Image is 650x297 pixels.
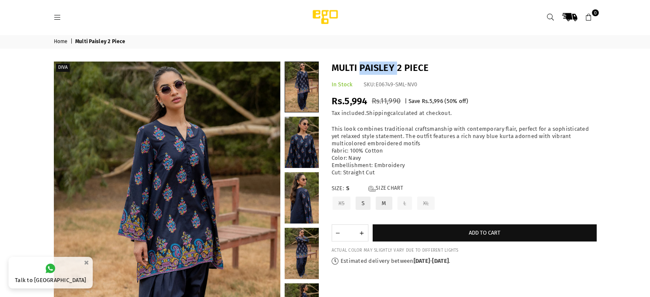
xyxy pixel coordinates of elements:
[332,95,368,107] span: Rs.5,994
[432,258,449,264] time: [DATE]
[332,248,597,253] div: ACTUAL COLOR MAY SLIGHTLY VARY DUE TO DIFFERENT LIGHTS
[81,256,91,270] button: ×
[54,38,69,45] a: Home
[289,9,362,26] img: Ego
[592,9,599,16] span: 0
[405,98,407,104] span: |
[372,97,400,106] span: Rs.11,990
[332,196,352,211] label: XS
[469,229,500,236] span: Add to cart
[446,98,453,104] span: 50
[416,196,436,211] label: XL
[332,62,597,75] h1: Multi Paisley 2 Piece
[71,38,74,45] span: |
[332,258,597,265] p: Estimated delivery between - .
[422,98,443,104] span: Rs.5,996
[332,126,597,176] p: This look combines traditional craftsmanship with contemporary flair, perfect for a sophisticated...
[332,110,597,117] div: Tax included. calculated at checkout.
[543,9,558,25] a: Search
[332,185,597,192] label: Size:
[368,185,403,192] a: Size Chart
[47,35,603,49] nav: breadcrumbs
[375,196,393,211] label: M
[56,64,70,72] label: Diva
[50,14,65,20] a: Menu
[366,110,390,117] a: Shipping
[346,185,363,192] span: S
[355,196,371,211] label: S
[9,257,93,288] a: Talk to [GEOGRAPHIC_DATA]
[364,81,418,88] div: SKU:
[75,38,126,45] span: Multi Paisley 2 Piece
[332,81,353,88] span: In Stock
[332,224,368,241] quantity-input: Quantity
[581,9,597,25] a: 0
[408,98,420,104] span: Save
[397,196,413,211] label: L
[444,98,468,104] span: ( % off)
[376,81,418,88] span: E06749-SML-NV0
[373,224,597,241] button: Add to cart
[414,258,430,264] time: [DATE]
